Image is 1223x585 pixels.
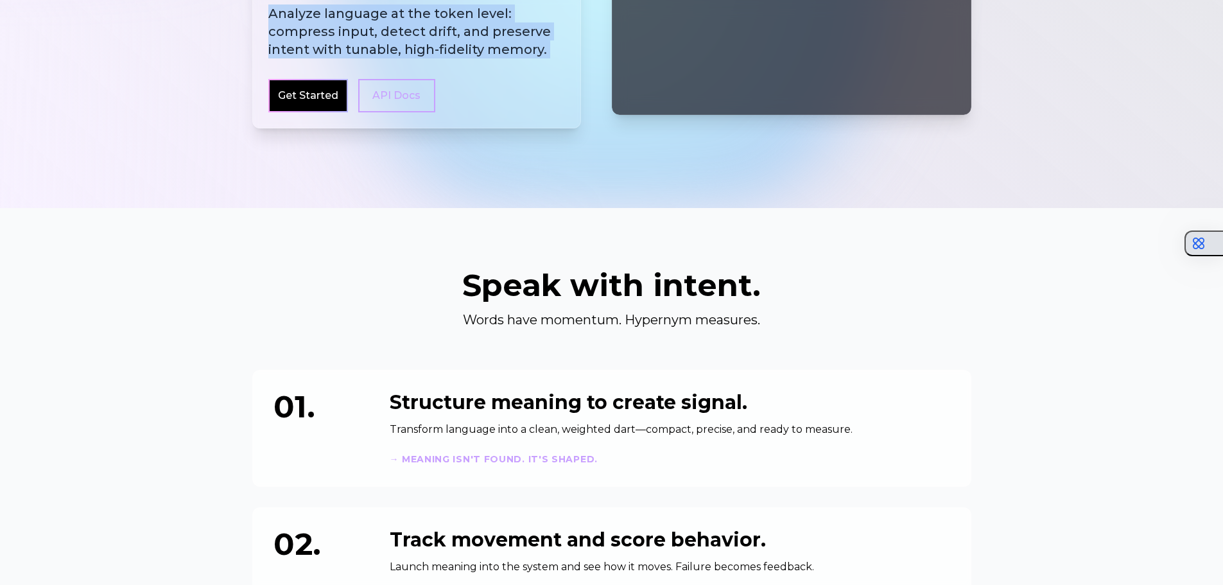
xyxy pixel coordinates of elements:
h3: Structure meaning to create signal. [390,391,950,414]
h3: Track movement and score behavior. [390,528,950,552]
div: 01. [273,391,369,422]
strong: → Meaning isn't found. It's shaped. [390,453,598,465]
p: Launch meaning into the system and see how it moves. Failure becomes feedback. [390,559,950,575]
h2: Speak with intent. [252,270,971,301]
div: 02. [273,528,369,559]
p: Words have momentum. Hypernym measures. [365,311,858,329]
a: API Docs [358,79,435,112]
p: Transform language into a clean, weighted dart—compact, precise, and ready to measure. [390,422,950,437]
a: Get Started [278,88,338,103]
span: Analyze language at the token level: compress input, detect drift, and preserve intent with tunab... [268,4,565,58]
